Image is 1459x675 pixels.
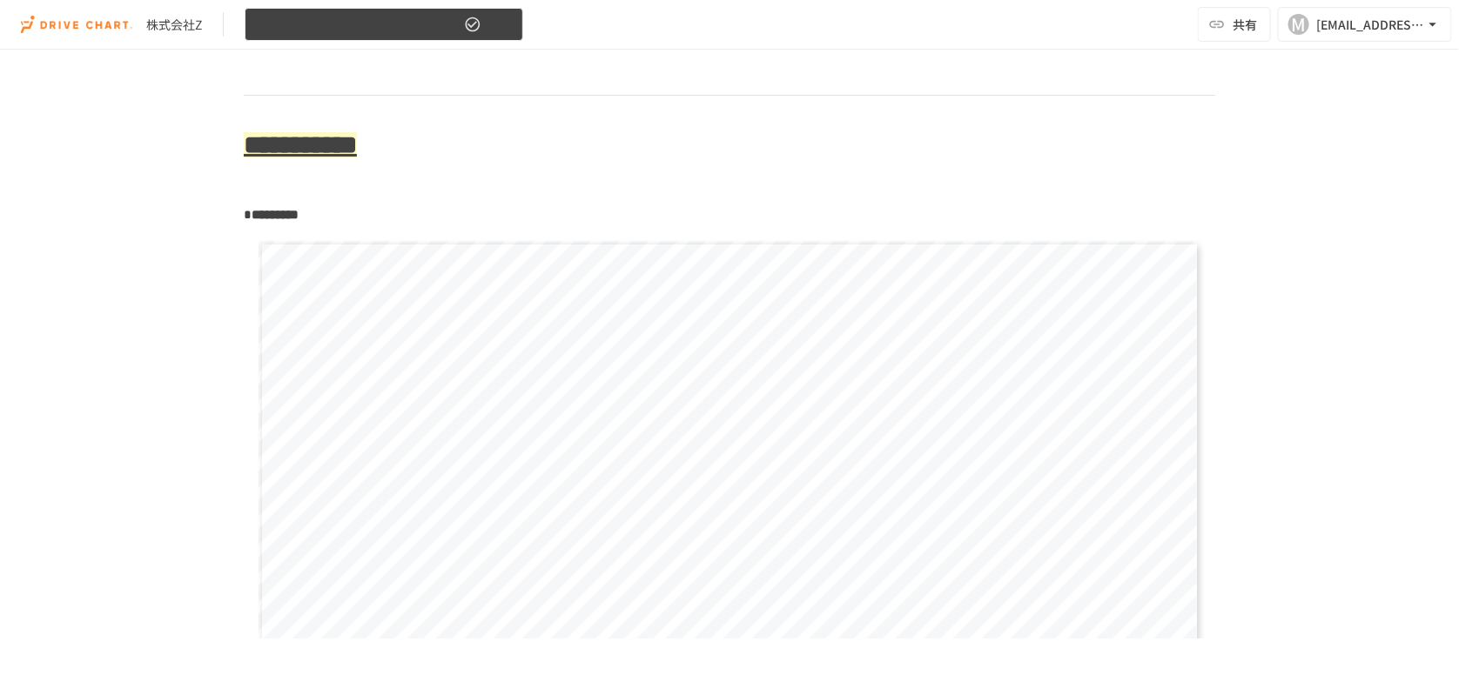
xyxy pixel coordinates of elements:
[21,10,132,38] img: i9VDDS9JuLRLX3JIUyK59LcYp6Y9cayLPHs4hOxMB9W
[146,16,202,34] div: 株式会社Z
[1233,15,1257,34] span: 共有
[1288,14,1309,35] div: M
[1198,7,1271,42] button: 共有
[256,14,461,36] span: DRIVE CHARTオンボーディング_v4.5
[1316,14,1424,36] div: [EMAIL_ADDRESS][DOMAIN_NAME]
[1278,7,1452,42] button: M[EMAIL_ADDRESS][DOMAIN_NAME]
[245,8,523,42] button: DRIVE CHARTオンボーディング_v4.5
